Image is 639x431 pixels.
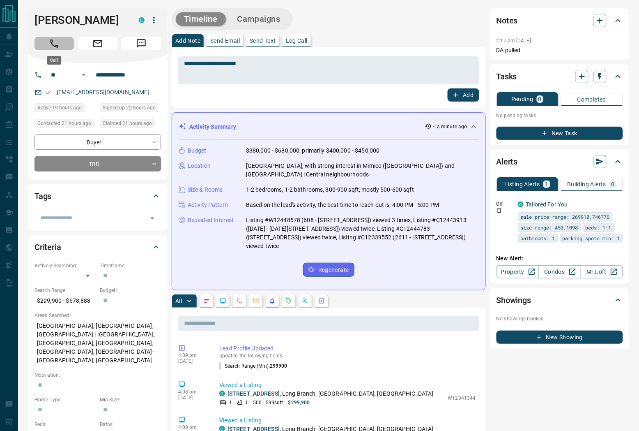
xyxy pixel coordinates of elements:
span: parking spots min: 1 [563,234,620,242]
p: Building Alerts [567,181,606,187]
a: Condos [538,265,581,278]
span: sale price range: 269910,746776 [521,213,610,221]
span: 299900 [270,363,287,369]
span: Email [78,37,117,50]
p: , Long Branch, [GEOGRAPHIC_DATA], [GEOGRAPHIC_DATA] [228,389,434,398]
p: Timeframe: [100,262,161,269]
p: [GEOGRAPHIC_DATA], with strong interest in Mimico ([GEOGRAPHIC_DATA]) and [GEOGRAPHIC_DATA] | Cen... [246,162,479,179]
p: Lead Profile Updated [219,344,476,353]
p: [DATE] [178,395,207,401]
svg: Email Verified [45,90,51,95]
button: Campaigns [229,12,289,26]
p: $299,900 [288,399,310,406]
div: Tags [34,186,161,206]
div: Criteria [34,237,161,257]
p: updated the following fields: [219,353,476,359]
span: Claimed 21 hours ago [103,119,152,127]
button: New Task [496,127,623,140]
p: Location [188,162,211,170]
span: beds: 1-1 [586,223,611,232]
div: Activity Summary< a minute ago [179,119,479,134]
p: Off [496,200,513,208]
span: bathrooms: 1 [521,234,555,242]
div: Mon Oct 13 2025 [100,119,161,130]
svg: Requests [285,298,292,304]
p: 1-2 bedrooms, 1-2 bathrooms, 300-900 sqft, mostly 500-600 sqft [246,185,414,194]
div: Tasks [496,67,623,86]
div: Mon Oct 13 2025 [34,103,96,115]
p: Listing Alerts [505,181,540,187]
a: [STREET_ADDRESS] [228,390,280,397]
p: 1 [545,181,548,187]
h1: [PERSON_NAME] [34,14,126,27]
p: Home Type: [34,396,96,403]
div: Mon Oct 13 2025 [100,103,161,115]
p: Activity Pattern [188,201,228,209]
p: Size & Rooms [188,185,223,194]
p: 2:17 pm [DATE] [496,38,531,44]
p: Based on the lead's activity, the best time to reach out is: 4:00 PM - 5:00 PM [246,201,439,209]
p: 4:09 pm [178,352,207,358]
h2: Notes [496,14,518,27]
a: Tailored For You [526,201,568,208]
a: [EMAIL_ADDRESS][DOMAIN_NAME] [57,89,149,95]
div: Showings [496,290,623,310]
svg: Emails [253,298,259,304]
p: 500 - 599 sqft [253,399,283,406]
p: 1 [229,399,232,406]
button: Regenerate [303,263,354,277]
p: Actively Searching: [34,262,96,269]
button: New Showing [496,331,623,344]
h2: Criteria [34,241,61,254]
p: Beds: [34,421,96,428]
div: Alerts [496,152,623,171]
div: Call [47,56,61,65]
p: Min Size: [100,396,161,403]
button: Open [147,213,158,224]
p: [DATE] [178,358,207,364]
p: Listing #W12448578 (608 - [STREET_ADDRESS]) viewed 3 times, Listing #C12443913 ([DATE] - [DATE][S... [246,216,479,250]
p: Send Email [210,38,240,44]
svg: Lead Browsing Activity [220,298,226,304]
p: Pending [511,96,533,102]
button: Timeline [176,12,226,26]
p: 4:08 pm [178,424,207,430]
p: Budget: [100,287,161,294]
p: Viewed a Listing [219,416,476,425]
p: Log Call [286,38,308,44]
div: TBD [34,156,161,171]
svg: Listing Alerts [269,298,276,304]
p: [GEOGRAPHIC_DATA], [GEOGRAPHIC_DATA], [GEOGRAPHIC_DATA] | [GEOGRAPHIC_DATA], [GEOGRAPHIC_DATA], [... [34,319,161,367]
div: condos.ca [518,202,524,207]
svg: Agent Actions [318,298,325,304]
span: size range: 450,1098 [521,223,578,232]
svg: Calls [236,298,243,304]
h2: Tasks [496,70,517,83]
p: No showings booked [496,315,623,322]
svg: Notes [203,298,210,304]
p: $299,900 - $678,888 [34,294,96,308]
p: New Alert: [496,254,623,263]
p: Areas Searched: [34,312,161,319]
p: Budget [188,146,207,155]
p: < a minute ago [433,123,467,130]
p: Search Range (Min) : [219,362,287,370]
p: 4:08 pm [178,389,207,395]
p: $380,000 - $680,000, primarily $400,000 - $450,000 [246,146,380,155]
svg: Push Notification Only [496,208,502,213]
p: W12341344 [448,394,476,402]
p: 0 [538,96,542,102]
p: Add Note [175,38,200,44]
span: Message [122,37,161,50]
p: Viewed a Listing [219,381,476,389]
p: Send Text [250,38,276,44]
p: All [175,298,182,304]
span: Call [34,37,74,50]
h2: Showings [496,294,531,307]
p: DA pulled [496,46,623,55]
div: Buyer [34,134,161,150]
p: 1 [245,399,248,406]
div: condos.ca [139,17,145,23]
button: Add [448,88,479,102]
div: condos.ca [219,391,225,396]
